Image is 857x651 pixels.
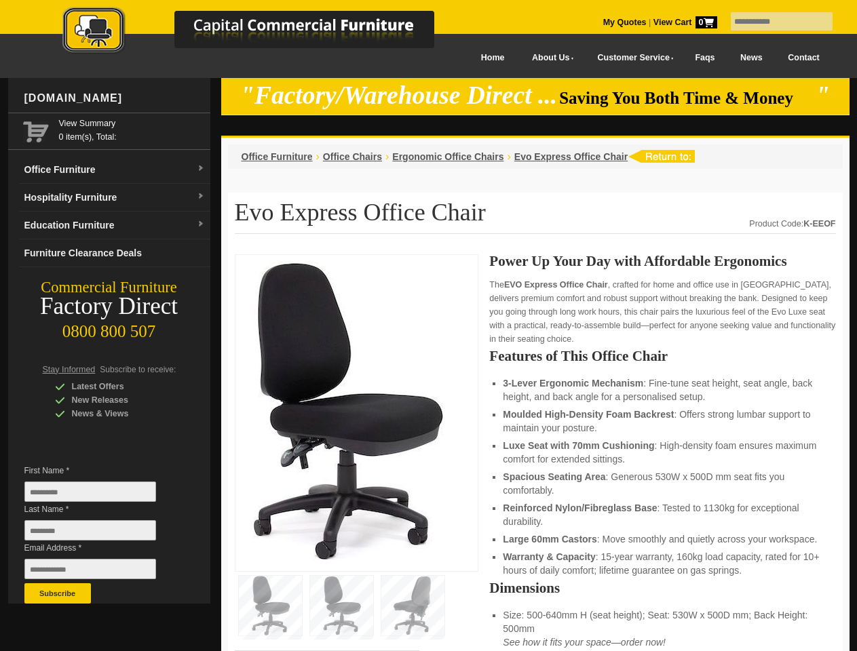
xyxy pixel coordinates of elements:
div: New Releases [55,393,184,407]
span: Saving You Both Time & Money [559,89,814,107]
a: Customer Service [582,43,682,73]
h1: Evo Express Office Chair [235,199,836,234]
span: 0 [696,16,717,28]
strong: View Cart [653,18,717,27]
em: See how it fits your space—order now! [503,637,666,648]
a: Evo Express Office Chair [514,151,628,162]
div: [DOMAIN_NAME] [19,78,210,119]
img: dropdown [197,220,205,229]
div: Commercial Furniture [8,278,210,297]
h2: Features of This Office Chair [489,349,835,363]
li: : Offers strong lumbar support to maintain your posture. [503,408,822,435]
li: : Fine-tune seat height, seat angle, back height, and back angle for a personalised setup. [503,376,822,403]
a: News [727,43,775,73]
div: Product Code: [749,217,835,231]
strong: K-EEOF [803,219,835,229]
strong: Warranty & Capacity [503,551,595,562]
strong: 3-Lever Ergonomic Mechanism [503,378,643,389]
h2: Power Up Your Day with Affordable Ergonomics [489,254,835,268]
a: Faqs [683,43,728,73]
a: Hospitality Furnituredropdown [19,184,210,212]
li: Size: 500-640mm H (seat height); Seat: 530W x 500D mm; Back Height: 500mm [503,608,822,649]
li: › [385,150,389,163]
img: return to [628,150,695,163]
li: › [316,150,320,163]
li: : Move smoothly and quietly across your workspace. [503,532,822,546]
li: : Generous 530W x 500D mm seat fits you comfortably. [503,470,822,497]
div: Factory Direct [8,297,210,316]
a: Capital Commercial Furniture Logo [25,7,500,60]
strong: Large 60mm Castors [503,534,597,545]
input: Last Name * [24,520,156,540]
span: Subscribe to receive: [100,365,176,374]
span: First Name * [24,464,176,477]
a: Contact [775,43,832,73]
div: Latest Offers [55,380,184,393]
strong: EVO Express Office Chair [504,280,608,290]
img: dropdown [197,165,205,173]
img: dropdown [197,193,205,201]
button: Subscribe [24,583,91,604]
a: Furniture Clearance Deals [19,239,210,267]
li: : 15-year warranty, 160kg load capacity, rated for 10+ hours of daily comfort; lifetime guarantee... [503,550,822,577]
a: View Summary [59,117,205,130]
div: News & Views [55,407,184,420]
li: › [507,150,510,163]
img: Comfortable Evo Express Office Chair with 70mm high-density foam seat and large 60mm castors. [242,262,446,560]
a: Office Chairs [323,151,382,162]
input: Email Address * [24,559,156,579]
strong: Reinforced Nylon/Fibreglass Base [503,502,657,513]
li: : Tested to 1130kg for exceptional durability. [503,501,822,528]
span: 0 item(s), Total: [59,117,205,142]
li: : High-density foam ensures maximum comfort for extended sittings. [503,439,822,466]
em: "Factory/Warehouse Direct ... [240,81,557,109]
strong: Moulded High-Density Foam Backrest [503,409,674,420]
a: About Us [517,43,582,73]
span: Stay Informed [43,365,96,374]
img: Capital Commercial Furniture Logo [25,7,500,56]
a: Education Furnituredropdown [19,212,210,239]
a: Office Furniture [242,151,313,162]
h2: Dimensions [489,581,835,595]
a: My Quotes [603,18,647,27]
a: Ergonomic Office Chairs [392,151,503,162]
span: Email Address * [24,541,176,555]
a: View Cart0 [651,18,717,27]
p: The , crafted for home and office use in [GEOGRAPHIC_DATA], delivers premium comfort and robust s... [489,278,835,346]
strong: Luxe Seat with 70mm Cushioning [503,440,654,451]
span: Last Name * [24,502,176,516]
input: First Name * [24,481,156,502]
a: Office Furnituredropdown [19,156,210,184]
em: " [816,81,830,109]
strong: Spacious Seating Area [503,471,605,482]
div: 0800 800 507 [8,315,210,341]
